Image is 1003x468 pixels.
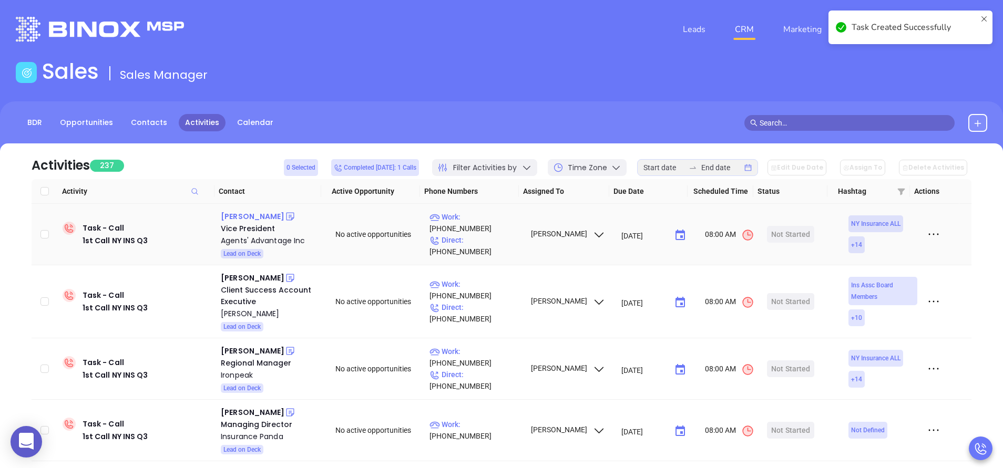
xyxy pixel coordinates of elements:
a: Activities [179,114,226,131]
div: Not Started [771,293,810,310]
span: swap-right [689,163,697,172]
span: Sales Manager [120,67,208,83]
div: Activities [32,156,90,175]
p: [PHONE_NUMBER] [429,369,521,392]
span: [PERSON_NAME] [529,297,606,305]
div: No active opportunities [335,228,421,240]
a: Leads [679,19,710,40]
a: Agents' Advantage Inc [221,234,321,247]
input: Search… [760,117,949,129]
div: Task - Call [83,356,148,381]
div: 1st Call NY INS Q3 [83,369,148,381]
div: 1st Call NY INS Q3 [83,234,148,247]
button: Choose date, selected date is Sep 10, 2025 [670,225,691,246]
span: Lead on Deck [223,382,261,394]
p: [PHONE_NUMBER] [429,211,521,234]
div: [PERSON_NAME] [221,406,284,419]
span: Not Defined [851,424,885,436]
input: MM/DD/YYYY [621,365,666,375]
div: [PERSON_NAME] [221,210,284,223]
input: End date [701,162,742,173]
span: [PERSON_NAME] [529,425,606,434]
th: Status [753,179,827,204]
p: [PHONE_NUMBER] [429,234,521,257]
span: Completed [DATE]: 1 Calls [334,162,416,173]
th: Phone Numbers [420,179,519,204]
div: [PERSON_NAME] [221,272,284,284]
span: Hashtag [838,185,893,197]
a: Calendar [231,114,280,131]
div: Client Success Account Executive [221,284,321,307]
div: 1st Call NY INS Q3 [83,430,148,443]
span: Work : [429,280,460,288]
span: 08:00 AM [705,363,754,376]
div: Task - Call [83,418,148,443]
th: Assigned To [519,179,609,204]
span: Direct : [429,303,464,311]
span: 237 [90,160,124,172]
th: Actions [910,179,959,204]
span: to [689,163,697,172]
div: [PERSON_NAME] [221,345,284,357]
span: Work : [429,347,460,356]
button: Delete Activities [899,160,967,175]
span: + 14 [851,239,862,251]
h1: Sales [42,59,99,84]
button: Choose date, selected date is Sep 10, 2025 [670,421,691,442]
a: Marketing [779,19,826,40]
div: Not Started [771,422,810,439]
input: Start date [643,162,684,173]
p: [PHONE_NUMBER] [429,346,521,369]
th: Active Opportunity [321,179,420,204]
p: [PHONE_NUMBER] [429,419,521,442]
span: Ins Assc Board Members [851,279,915,303]
div: Not Started [771,226,810,243]
span: + 14 [851,373,862,385]
span: Work : [429,213,460,221]
p: [PHONE_NUMBER] [429,301,521,325]
span: NY Insurance ALL [851,352,900,364]
a: [PERSON_NAME] [221,307,321,320]
div: Task - Call [83,222,148,247]
button: Edit Due Date [767,160,826,175]
span: Direct : [429,236,464,244]
a: Opportunities [54,114,119,131]
div: Task - Call [83,289,148,314]
span: 0 Selected [286,162,315,173]
div: Not Started [771,360,810,377]
button: Choose date, selected date is Sep 10, 2025 [670,292,691,313]
a: Ironpeak [221,369,321,381]
a: Insurance Panda [221,430,321,443]
a: CRM [731,19,758,40]
a: Contacts [125,114,173,131]
p: [PHONE_NUMBER] [429,278,521,301]
span: Lead on Deck [223,444,261,455]
div: Vice President [221,223,321,234]
input: MM/DD/YYYY [621,297,666,308]
input: MM/DD/YYYY [621,230,666,241]
span: Time Zone [568,162,607,173]
span: NY Insurance ALL [851,218,900,230]
div: Managing Director [221,419,321,430]
div: No active opportunities [335,363,421,375]
th: Due Date [609,179,688,204]
span: 08:00 AM [705,296,754,309]
div: Task Created Successfully [852,21,977,34]
span: Filter Activities by [453,162,517,173]
span: search [750,119,758,127]
span: [PERSON_NAME] [529,230,606,238]
a: BDR [21,114,48,131]
div: Regional Manager [221,357,321,369]
span: [PERSON_NAME] [529,364,606,372]
span: Lead on Deck [223,248,261,259]
span: Activity [62,185,210,197]
div: No active opportunities [335,296,421,307]
img: logo [16,17,184,41]
div: 1st Call NY INS Q3 [83,301,148,314]
span: 08:00 AM [705,228,754,242]
span: Lead on Deck [223,321,261,332]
